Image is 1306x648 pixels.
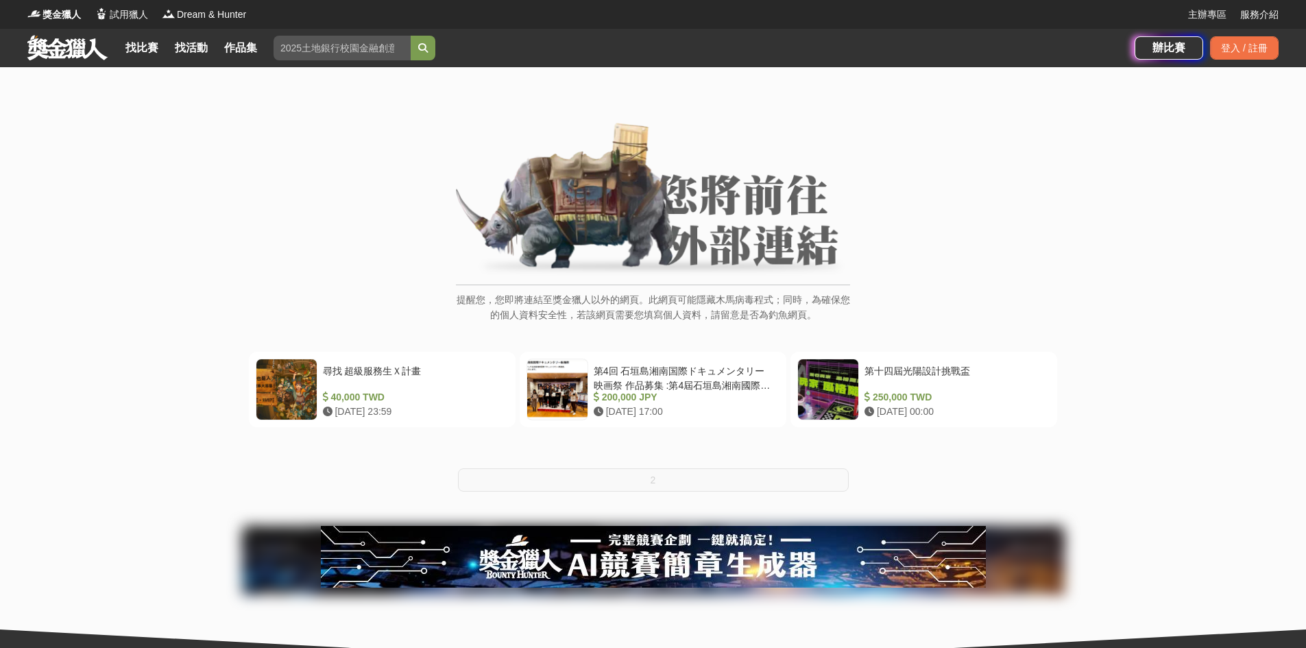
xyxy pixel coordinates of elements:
a: 主辦專區 [1188,8,1226,22]
img: e66c81bb-b616-479f-8cf1-2a61d99b1888.jpg [321,526,986,588]
a: LogoDream & Hunter [162,8,246,22]
a: 辦比賽 [1135,36,1203,60]
a: 找比賽 [120,38,164,58]
div: 250,000 TWD [864,390,1045,405]
span: 獎金獵人 [43,8,81,22]
a: 尋找 超級服務生Ｘ計畫 40,000 TWD [DATE] 23:59 [249,352,516,427]
a: 找活動 [169,38,213,58]
img: Logo [27,7,41,21]
div: [DATE] 00:00 [864,405,1045,419]
button: 2 [458,468,849,492]
img: Logo [95,7,108,21]
div: 第十四屆光陽設計挑戰盃 [864,364,1045,390]
img: External Link Banner [456,123,850,278]
p: 提醒您，您即將連結至獎金獵人以外的網頁。此網頁可能隱藏木馬病毒程式；同時，為確保您的個人資料安全性，若該網頁需要您填寫個人資料，請留意是否為釣魚網頁。 [456,292,850,337]
span: Dream & Hunter [177,8,246,22]
div: 40,000 TWD [323,390,503,405]
a: 服務介紹 [1240,8,1279,22]
input: 2025土地銀行校園金融創意挑戰賽：從你出發 開啟智慧金融新頁 [274,36,411,60]
div: 200,000 JPY [594,390,774,405]
div: 第4回 石垣島湘南国際ドキュメンタリー映画祭 作品募集 :第4屆石垣島湘南國際紀錄片電影節作品徵集 [594,364,774,390]
a: Logo獎金獵人 [27,8,81,22]
a: Logo試用獵人 [95,8,148,22]
div: [DATE] 23:59 [323,405,503,419]
a: 作品集 [219,38,263,58]
div: 尋找 超級服務生Ｘ計畫 [323,364,503,390]
a: 第十四屆光陽設計挑戰盃 250,000 TWD [DATE] 00:00 [790,352,1057,427]
div: [DATE] 17:00 [594,405,774,419]
span: 試用獵人 [110,8,148,22]
div: 登入 / 註冊 [1210,36,1279,60]
a: 第4回 石垣島湘南国際ドキュメンタリー映画祭 作品募集 :第4屆石垣島湘南國際紀錄片電影節作品徵集 200,000 JPY [DATE] 17:00 [520,352,786,427]
img: Logo [162,7,176,21]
